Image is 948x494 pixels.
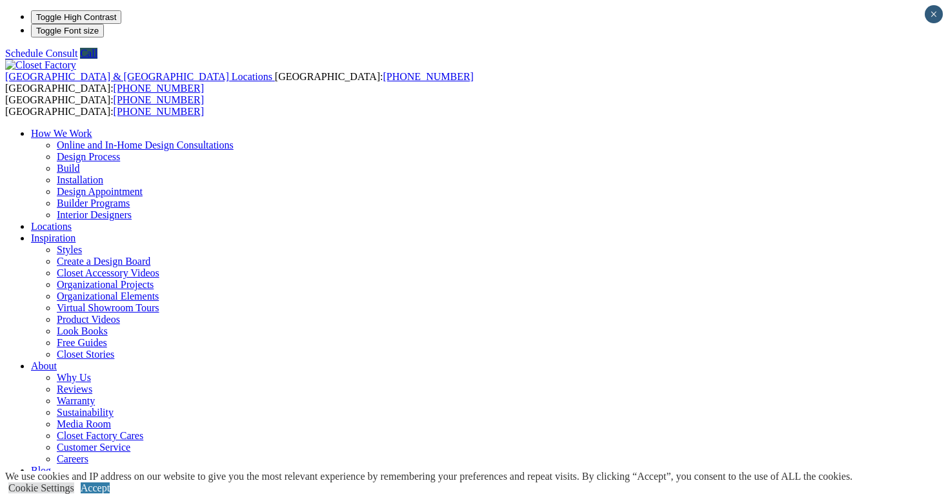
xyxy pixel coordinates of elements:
a: Installation [57,174,103,185]
a: Organizational Elements [57,291,159,302]
a: Why Us [57,372,91,383]
a: Careers [57,453,88,464]
a: Styles [57,244,82,255]
a: [PHONE_NUMBER] [114,94,204,105]
a: [PHONE_NUMBER] [114,83,204,94]
span: [GEOGRAPHIC_DATA]: [GEOGRAPHIC_DATA]: [5,94,204,117]
span: Toggle Font size [36,26,99,36]
a: Design Appointment [57,186,143,197]
a: About [31,360,57,371]
a: Call [80,48,97,59]
a: Cookie Settings [8,482,74,493]
button: Close [925,5,943,23]
a: Product Videos [57,314,120,325]
a: Virtual Showroom Tours [57,302,159,313]
a: Builder Programs [57,198,130,209]
a: Closet Factory Cares [57,430,143,441]
a: [PHONE_NUMBER] [114,106,204,117]
span: [GEOGRAPHIC_DATA]: [GEOGRAPHIC_DATA]: [5,71,474,94]
a: How We Work [31,128,92,139]
a: Design Process [57,151,120,162]
button: Toggle Font size [31,24,104,37]
a: [PHONE_NUMBER] [383,71,473,82]
a: Look Books [57,325,108,336]
a: Free Guides [57,337,107,348]
a: Sustainability [57,407,114,418]
div: We use cookies and IP address on our website to give you the most relevant experience by remember... [5,471,852,482]
span: Toggle High Contrast [36,12,116,22]
a: Build [57,163,80,174]
a: Organizational Projects [57,279,154,290]
img: Closet Factory [5,59,76,71]
a: Media Room [57,418,111,429]
a: Warranty [57,395,95,406]
a: Closet Accessory Videos [57,267,159,278]
a: Customer Service [57,442,130,453]
span: [GEOGRAPHIC_DATA] & [GEOGRAPHIC_DATA] Locations [5,71,272,82]
a: Locations [31,221,72,232]
a: Interior Designers [57,209,132,220]
a: Blog [31,465,51,476]
button: Toggle High Contrast [31,10,121,24]
a: Schedule Consult [5,48,77,59]
a: Inspiration [31,232,76,243]
a: Create a Design Board [57,256,150,267]
a: [GEOGRAPHIC_DATA] & [GEOGRAPHIC_DATA] Locations [5,71,275,82]
a: Accept [81,482,110,493]
a: Online and In-Home Design Consultations [57,139,234,150]
a: Reviews [57,384,92,395]
a: Closet Stories [57,349,114,360]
